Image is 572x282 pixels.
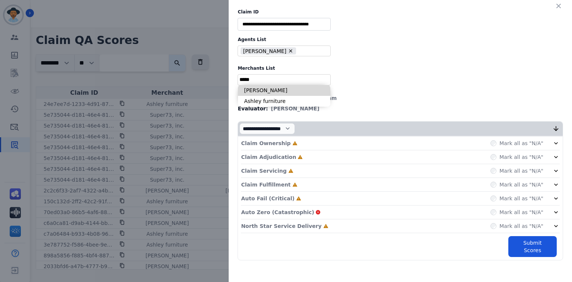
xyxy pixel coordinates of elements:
[238,85,330,96] li: [PERSON_NAME]
[241,209,314,216] p: Auto Zero (Catastrophic)
[271,105,320,112] span: [PERSON_NAME]
[238,94,563,102] div: Evaluation Date:
[499,153,543,161] label: Mark all as "N/A"
[238,96,330,107] li: Ashley furniture
[241,167,286,175] p: Claim Servicing
[241,153,296,161] p: Claim Adjudication
[499,181,543,188] label: Mark all as "N/A"
[499,209,543,216] label: Mark all as "N/A"
[499,195,543,202] label: Mark all as "N/A"
[499,222,543,230] label: Mark all as "N/A"
[508,236,557,257] button: Submit Scores
[241,47,296,54] li: [PERSON_NAME]
[238,37,563,43] label: Agents List
[239,47,326,56] ul: selected options
[238,65,563,71] label: Merchants List
[241,181,290,188] p: Claim Fulfillment
[241,140,290,147] p: Claim Ownership
[288,48,293,54] button: Remove Latisha Williams
[239,76,329,84] ul: selected options
[238,105,563,112] div: Evaluator:
[241,195,294,202] p: Auto Fail (Critical)
[241,222,321,230] p: North Star Service Delivery
[238,9,563,15] label: Claim ID
[499,140,543,147] label: Mark all as "N/A"
[499,167,543,175] label: Mark all as "N/A"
